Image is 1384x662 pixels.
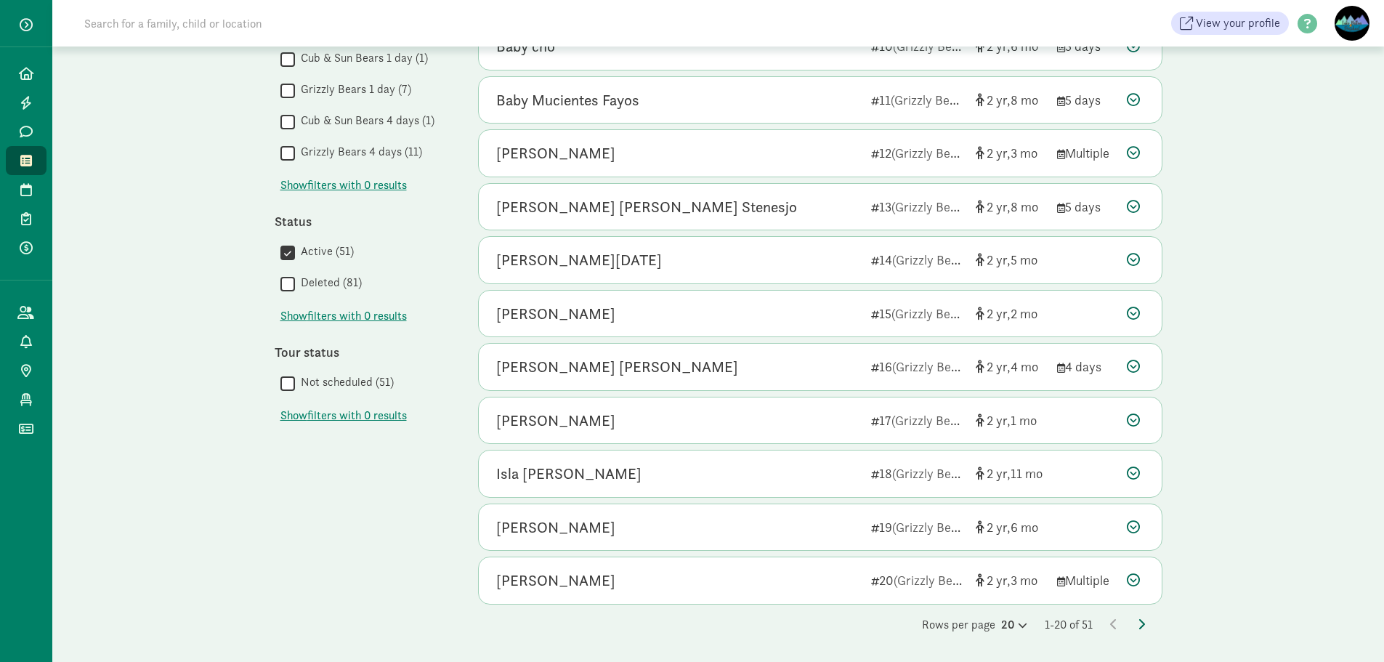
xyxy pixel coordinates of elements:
span: 2 [987,412,1011,429]
span: (Grizzly Bears) [891,198,971,215]
span: (Grizzly Bears) [892,358,972,375]
div: 17 [871,411,964,430]
div: [object Object] [976,143,1045,163]
span: (Grizzly Bears) [891,92,971,108]
span: 8 [1011,198,1038,215]
div: [object Object] [976,304,1045,323]
div: Multiple [1057,570,1115,590]
span: 2 [987,465,1011,482]
div: 20 [871,570,964,590]
div: Baby Mucientes Fayos [496,89,639,112]
div: Hadley Grace Lesch [496,355,738,379]
span: View your profile [1196,15,1280,32]
div: Alexander Hathaway Hale [496,516,615,539]
span: (Grizzly Bears) [891,305,971,322]
div: Multiple [1057,143,1115,163]
a: View your profile [1171,12,1289,35]
div: 20 [1001,616,1027,634]
span: (Grizzly Bears) [892,251,972,268]
span: Show filters with 0 results [280,177,407,194]
span: 2 [1011,305,1037,322]
div: 4 days [1057,357,1115,376]
div: Raven Stark [496,569,615,592]
input: Search for a family, child or location [76,9,483,38]
span: Show filters with 0 results [280,407,407,424]
label: Grizzly Bears 1 day (7) [295,81,411,98]
span: 1 [1011,412,1037,429]
div: Marina Irma Mucientes Stenesjo [496,195,797,219]
div: 16 [871,357,964,376]
button: Showfilters with 0 results [280,407,407,424]
div: Tour status [275,342,449,362]
span: 6 [1011,519,1038,536]
span: (Grizzly Bears) [891,145,971,161]
span: 3 [1011,145,1037,161]
div: [object Object] [976,357,1045,376]
label: Cub & Sun Bears 4 days (1) [295,112,434,129]
label: Cub & Sun Bears 1 day (1) [295,49,428,67]
label: Grizzly Bears 4 days (11) [295,143,422,161]
span: 2 [987,198,1011,215]
div: [object Object] [976,464,1045,483]
div: [object Object] [976,250,1045,270]
div: Olive Rainey [496,302,615,326]
span: 2 [987,145,1011,161]
div: [object Object] [976,197,1045,217]
span: 2 [987,251,1011,268]
label: Deleted (81) [295,274,362,291]
div: 18 [871,464,964,483]
label: Not scheduled (51) [295,374,394,391]
div: 11 [871,90,964,110]
div: 14 [871,250,964,270]
div: Rows per page 1-20 of 51 [478,616,1162,634]
div: [object Object] [976,570,1045,590]
span: 2 [987,519,1011,536]
iframe: Chat Widget [1311,592,1384,662]
div: [object Object] [976,90,1045,110]
div: 15 [871,304,964,323]
div: 5 days [1057,90,1115,110]
span: 2 [987,92,1011,108]
div: [object Object] [976,411,1045,430]
span: (Grizzly Bears) [892,519,972,536]
span: (Grizzly Bears) [894,572,974,589]
span: Show filters with 0 results [280,307,407,325]
span: 5 [1011,251,1037,268]
button: Showfilters with 0 results [280,307,407,325]
span: (Grizzly Bears) [892,465,972,482]
span: 11 [1011,465,1043,482]
button: Showfilters with 0 results [280,177,407,194]
div: 13 [871,197,964,217]
div: 19 [871,517,964,537]
div: Diego Andrews [496,142,615,165]
div: Isla Bowers [496,462,642,485]
div: [object Object] [976,517,1045,537]
div: Ashton Natale [496,249,662,272]
div: 5 days [1057,197,1115,217]
span: 4 [1011,358,1038,375]
label: Active (51) [295,243,354,260]
span: (Grizzly Bears) [891,412,971,429]
span: 3 [1011,572,1037,589]
div: Status [275,211,449,231]
div: Moe McWilliams [496,409,615,432]
span: 8 [1011,92,1038,108]
div: 12 [871,143,964,163]
span: 2 [987,572,1011,589]
span: 2 [987,358,1011,375]
span: 2 [987,305,1011,322]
